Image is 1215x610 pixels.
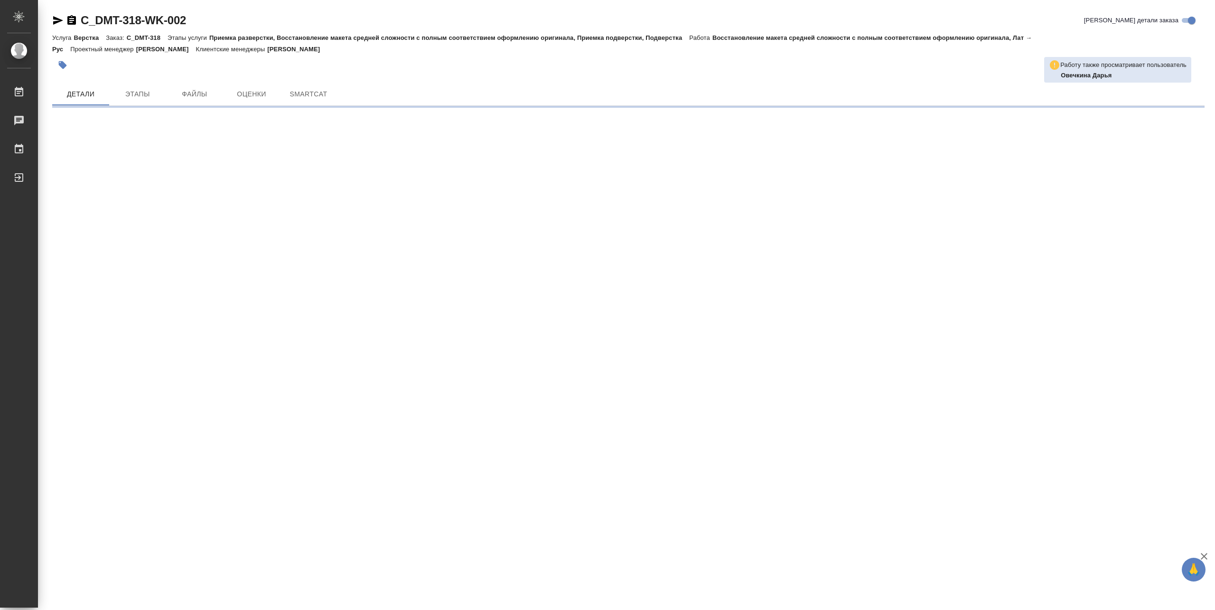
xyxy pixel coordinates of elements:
[172,88,217,100] span: Файлы
[209,34,689,41] p: Приемка разверстки, Восстановление макета средней сложности с полным соответствием оформлению ори...
[58,88,103,100] span: Детали
[196,46,268,53] p: Клиентские менеджеры
[66,15,77,26] button: Скопировать ссылку
[81,14,186,27] a: C_DMT-318-WK-002
[1186,560,1202,580] span: 🙏
[1182,558,1206,582] button: 🙏
[168,34,209,41] p: Этапы услуги
[1060,60,1187,70] p: Работу также просматривает пользователь
[267,46,327,53] p: [PERSON_NAME]
[127,34,168,41] p: C_DMT-318
[106,34,126,41] p: Заказ:
[1061,72,1112,79] b: Овечкина Дарья
[286,88,331,100] span: SmartCat
[70,46,136,53] p: Проектный менеджер
[689,34,712,41] p: Работа
[136,46,196,53] p: [PERSON_NAME]
[229,88,274,100] span: Оценки
[52,34,74,41] p: Услуга
[74,34,106,41] p: Верстка
[52,15,64,26] button: Скопировать ссылку для ЯМессенджера
[115,88,160,100] span: Этапы
[52,55,73,75] button: Добавить тэг
[1084,16,1178,25] span: [PERSON_NAME] детали заказа
[1061,71,1187,80] p: Овечкина Дарья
